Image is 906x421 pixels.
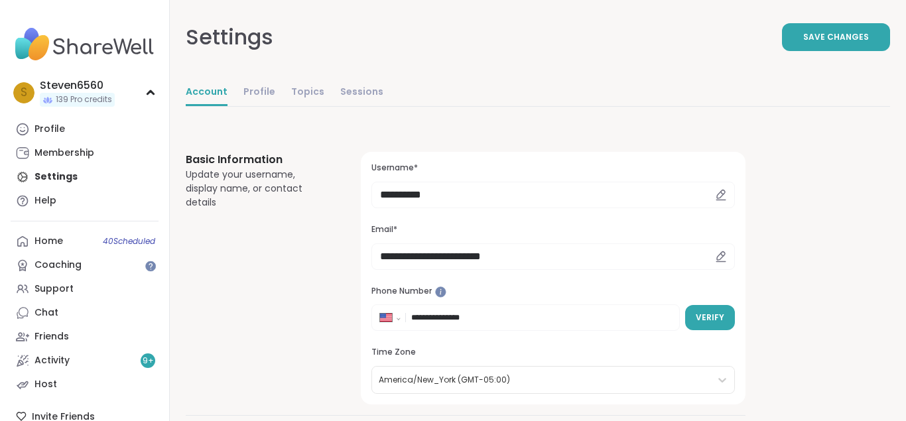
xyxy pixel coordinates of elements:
[11,301,159,325] a: Chat
[11,277,159,301] a: Support
[371,162,735,174] h3: Username*
[11,189,159,213] a: Help
[34,354,70,367] div: Activity
[340,80,383,106] a: Sessions
[186,168,329,210] div: Update your username, display name, or contact details
[243,80,275,106] a: Profile
[143,355,154,367] span: 9 +
[34,378,57,391] div: Host
[11,325,159,349] a: Friends
[103,236,155,247] span: 40 Scheduled
[11,253,159,277] a: Coaching
[11,373,159,396] a: Host
[34,330,69,343] div: Friends
[371,224,735,235] h3: Email*
[685,305,735,330] button: Verify
[11,349,159,373] a: Activity9+
[782,23,890,51] button: Save Changes
[696,312,724,324] span: Verify
[34,194,56,208] div: Help
[40,78,115,93] div: Steven6560
[803,31,869,43] span: Save Changes
[21,84,27,101] span: S
[11,117,159,141] a: Profile
[34,259,82,272] div: Coaching
[34,123,65,136] div: Profile
[371,347,735,358] h3: Time Zone
[291,80,324,106] a: Topics
[186,80,227,106] a: Account
[34,147,94,160] div: Membership
[11,229,159,253] a: Home40Scheduled
[371,286,735,297] h3: Phone Number
[34,235,63,248] div: Home
[11,21,159,68] img: ShareWell Nav Logo
[186,21,273,53] div: Settings
[56,94,112,105] span: 139 Pro credits
[435,286,446,298] iframe: Spotlight
[34,306,58,320] div: Chat
[34,282,74,296] div: Support
[11,141,159,165] a: Membership
[186,152,329,168] h3: Basic Information
[145,261,156,271] iframe: Spotlight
